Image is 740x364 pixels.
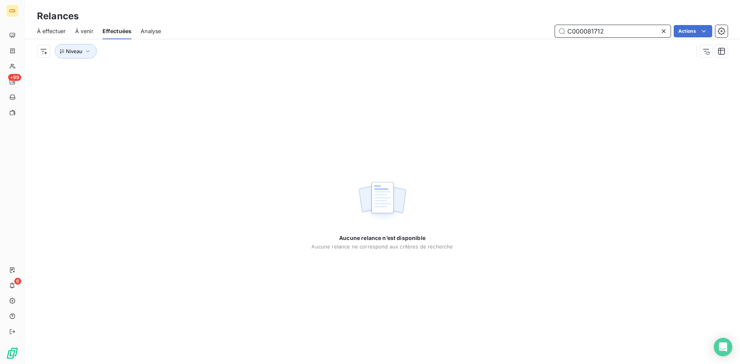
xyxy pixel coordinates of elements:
[358,178,407,225] img: empty state
[311,243,453,250] span: Aucune relance ne correspond aux critères de recherche
[6,347,18,359] img: Logo LeanPay
[8,74,21,81] span: +99
[141,27,161,35] span: Analyse
[103,27,132,35] span: Effectuées
[14,278,21,285] span: 6
[339,234,425,242] span: Aucune relance n’est disponible
[6,5,18,17] div: CD
[66,48,82,54] span: Niveau
[75,27,93,35] span: À venir
[55,44,97,59] button: Niveau
[674,25,712,37] button: Actions
[37,27,66,35] span: À effectuer
[714,338,732,356] div: Open Intercom Messenger
[37,9,79,23] h3: Relances
[555,25,671,37] input: Rechercher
